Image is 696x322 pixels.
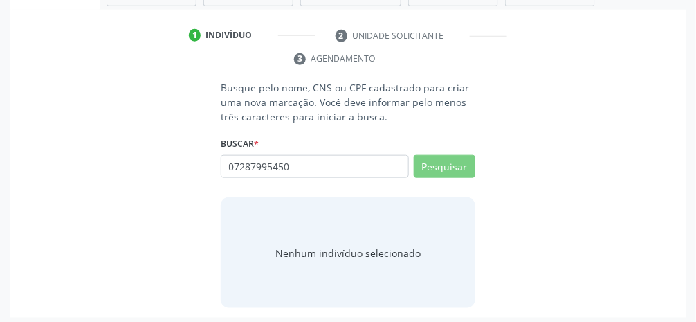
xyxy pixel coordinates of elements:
div: Nenhum indivíduo selecionado [275,246,421,260]
input: Busque por nome, CNS ou CPF [221,155,409,179]
label: Buscar [221,134,259,155]
button: Pesquisar [414,155,475,179]
div: Indivíduo [205,29,252,42]
p: Busque pelo nome, CNS ou CPF cadastrado para criar uma nova marcação. Você deve informar pelo men... [221,80,475,124]
div: 1 [189,29,201,42]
